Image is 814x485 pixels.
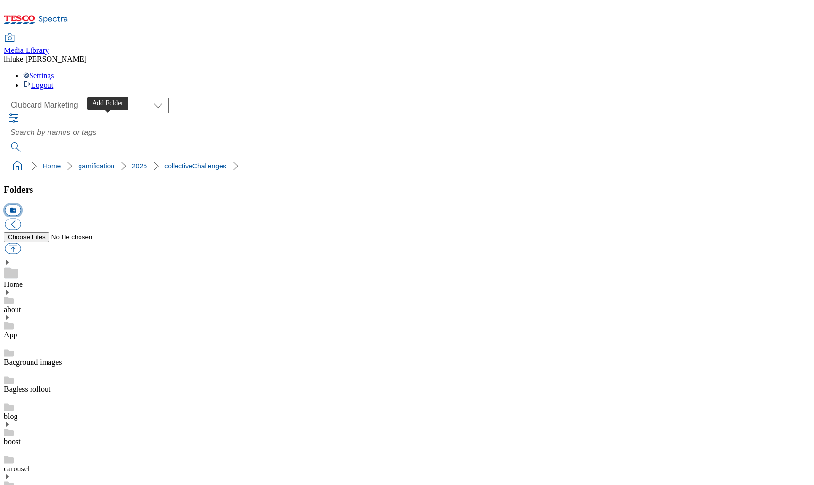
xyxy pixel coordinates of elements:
a: about [4,305,21,314]
a: collectiveChallenges [164,162,226,170]
a: gamification [78,162,114,170]
a: Logout [23,81,53,89]
span: Media Library [4,46,49,54]
span: lh [4,55,10,63]
a: boost [4,437,21,446]
a: blog [4,412,17,420]
input: Search by names or tags [4,123,810,142]
a: Home [43,162,61,170]
a: Home [4,280,23,288]
a: carousel [4,465,30,473]
a: home [10,158,25,174]
a: Settings [23,71,54,80]
nav: breadcrumb [4,157,810,175]
a: Media Library [4,34,49,55]
a: App [4,331,17,339]
a: Bagless rollout [4,385,50,393]
span: luke [PERSON_NAME] [10,55,87,63]
a: Bacground images [4,358,62,366]
a: 2025 [132,162,147,170]
h3: Folders [4,184,810,195]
